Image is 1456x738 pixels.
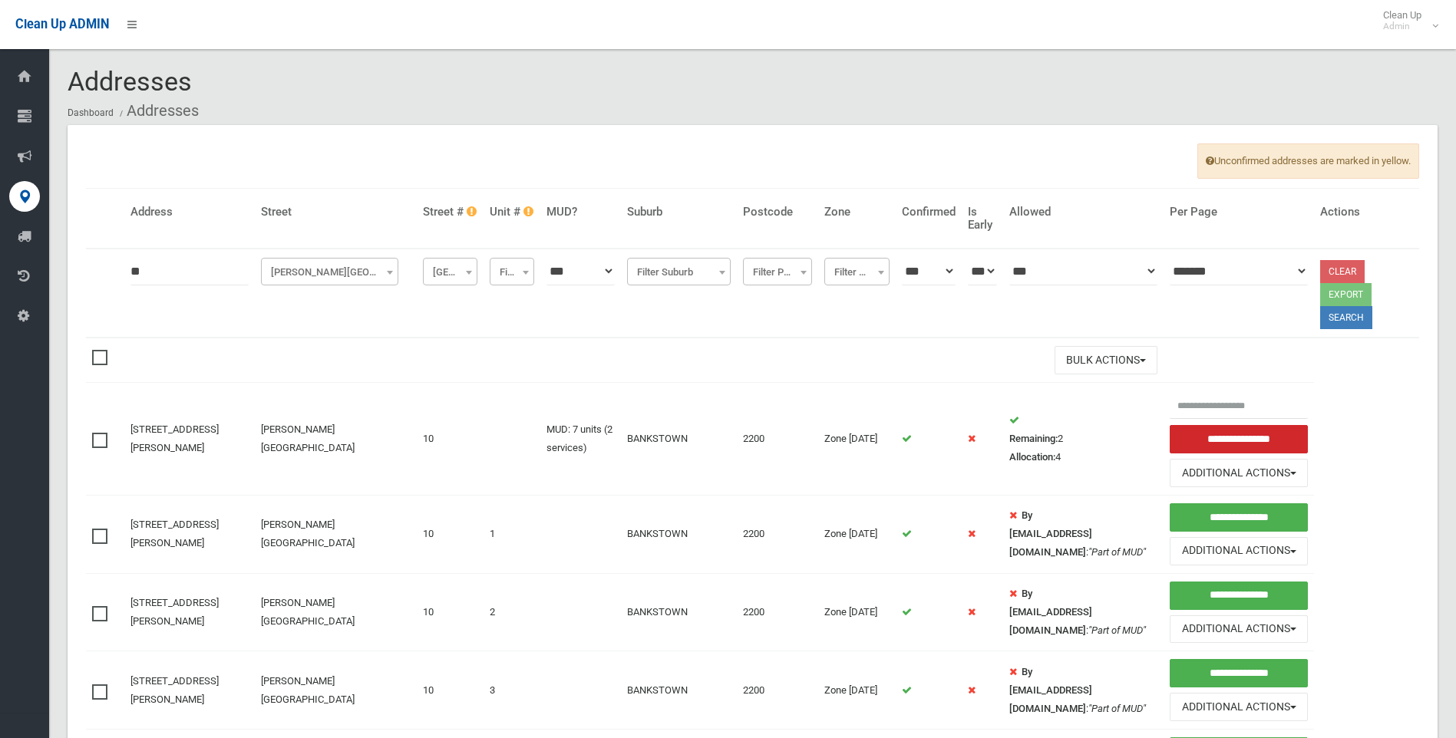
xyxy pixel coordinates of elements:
[1088,546,1146,558] em: "Part of MUD"
[1055,346,1157,374] button: Bulk Actions
[1170,206,1307,219] h4: Per Page
[68,107,114,118] a: Dashboard
[423,206,478,219] h4: Street #
[261,258,398,285] span: Hoskins Avenue (BANKSTOWN)
[417,496,484,574] td: 10
[1383,21,1421,32] small: Admin
[818,651,896,730] td: Zone [DATE]
[255,651,417,730] td: [PERSON_NAME][GEOGRAPHIC_DATA]
[737,496,818,574] td: 2200
[1320,206,1413,219] h4: Actions
[417,573,484,651] td: 10
[130,675,219,705] a: [STREET_ADDRESS][PERSON_NAME]
[261,206,411,219] h4: Street
[1320,260,1365,283] a: Clear
[737,651,818,730] td: 2200
[490,258,534,285] span: Filter Unit #
[1009,666,1092,714] strong: By [EMAIL_ADDRESS][DOMAIN_NAME]
[828,262,886,283] span: Filter Zone
[427,262,474,283] span: Filter Street #
[423,258,478,285] span: Filter Street #
[1003,496,1164,574] td: :
[116,97,199,125] li: Addresses
[743,258,812,285] span: Filter Postcode
[824,206,890,219] h4: Zone
[1003,383,1164,496] td: 2 4
[130,206,249,219] h4: Address
[737,383,818,496] td: 2200
[818,383,896,496] td: Zone [DATE]
[540,383,621,496] td: MUD: 7 units (2 services)
[1170,537,1307,565] button: Additional Actions
[621,651,737,730] td: BANKSTOWN
[417,651,484,730] td: 10
[1320,283,1372,306] button: Export
[1009,588,1092,636] strong: By [EMAIL_ADDRESS][DOMAIN_NAME]
[627,258,731,285] span: Filter Suburb
[417,383,484,496] td: 10
[130,423,219,453] a: [STREET_ADDRESS][PERSON_NAME]
[1009,433,1058,444] strong: Remaining:
[968,206,997,231] h4: Is Early
[130,597,219,627] a: [STREET_ADDRESS][PERSON_NAME]
[1088,703,1146,714] em: "Part of MUD"
[743,206,812,219] h4: Postcode
[737,573,818,651] td: 2200
[494,262,530,283] span: Filter Unit #
[621,383,737,496] td: BANKSTOWN
[68,66,192,97] span: Addresses
[1009,451,1055,463] strong: Allocation:
[1009,206,1157,219] h4: Allowed
[255,496,417,574] td: [PERSON_NAME][GEOGRAPHIC_DATA]
[1170,615,1307,644] button: Additional Actions
[130,519,219,549] a: [STREET_ADDRESS][PERSON_NAME]
[15,17,109,31] span: Clean Up ADMIN
[621,573,737,651] td: BANKSTOWN
[1170,693,1307,721] button: Additional Actions
[1170,459,1307,487] button: Additional Actions
[1009,509,1092,558] strong: By [EMAIL_ADDRESS][DOMAIN_NAME]
[1003,573,1164,651] td: :
[484,573,540,651] td: 2
[627,206,731,219] h4: Suburb
[1375,9,1437,32] span: Clean Up
[621,496,737,574] td: BANKSTOWN
[818,573,896,651] td: Zone [DATE]
[747,262,808,283] span: Filter Postcode
[265,262,395,283] span: Hoskins Avenue (BANKSTOWN)
[255,383,417,496] td: [PERSON_NAME][GEOGRAPHIC_DATA]
[546,206,615,219] h4: MUD?
[902,206,956,219] h4: Confirmed
[1320,306,1372,329] button: Search
[1088,624,1146,636] em: "Part of MUD"
[255,573,417,651] td: [PERSON_NAME][GEOGRAPHIC_DATA]
[818,496,896,574] td: Zone [DATE]
[490,206,534,219] h4: Unit #
[1197,143,1419,179] span: Unconfirmed addresses are marked in yellow.
[824,258,890,285] span: Filter Zone
[1003,651,1164,730] td: :
[484,651,540,730] td: 3
[484,496,540,574] td: 1
[631,262,727,283] span: Filter Suburb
